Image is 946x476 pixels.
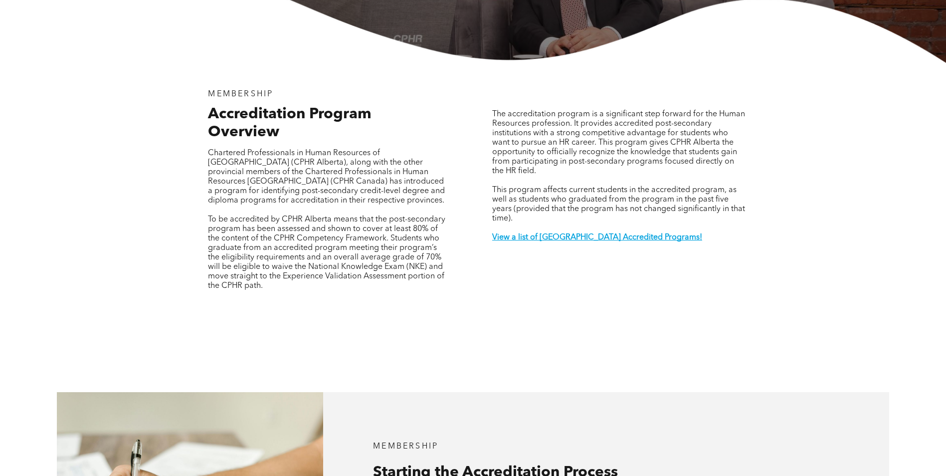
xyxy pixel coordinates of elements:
[208,149,445,205] span: Chartered Professionals in Human Resources of [GEOGRAPHIC_DATA] (CPHR Alberta), along with the ot...
[208,107,372,140] span: Accreditation Program Overview
[492,186,745,223] span: This program affects current students in the accredited program, as well as students who graduate...
[208,90,273,98] span: MEMBERSHIP
[208,216,445,290] span: To be accredited by CPHR Alberta means that the post-secondary program has been assessed and show...
[373,443,438,451] span: MEMBERSHIP
[492,110,745,175] span: The accreditation program is a significant step forward for the Human Resources profession. It pr...
[492,234,702,241] a: View a list of [GEOGRAPHIC_DATA] Accredited Programs!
